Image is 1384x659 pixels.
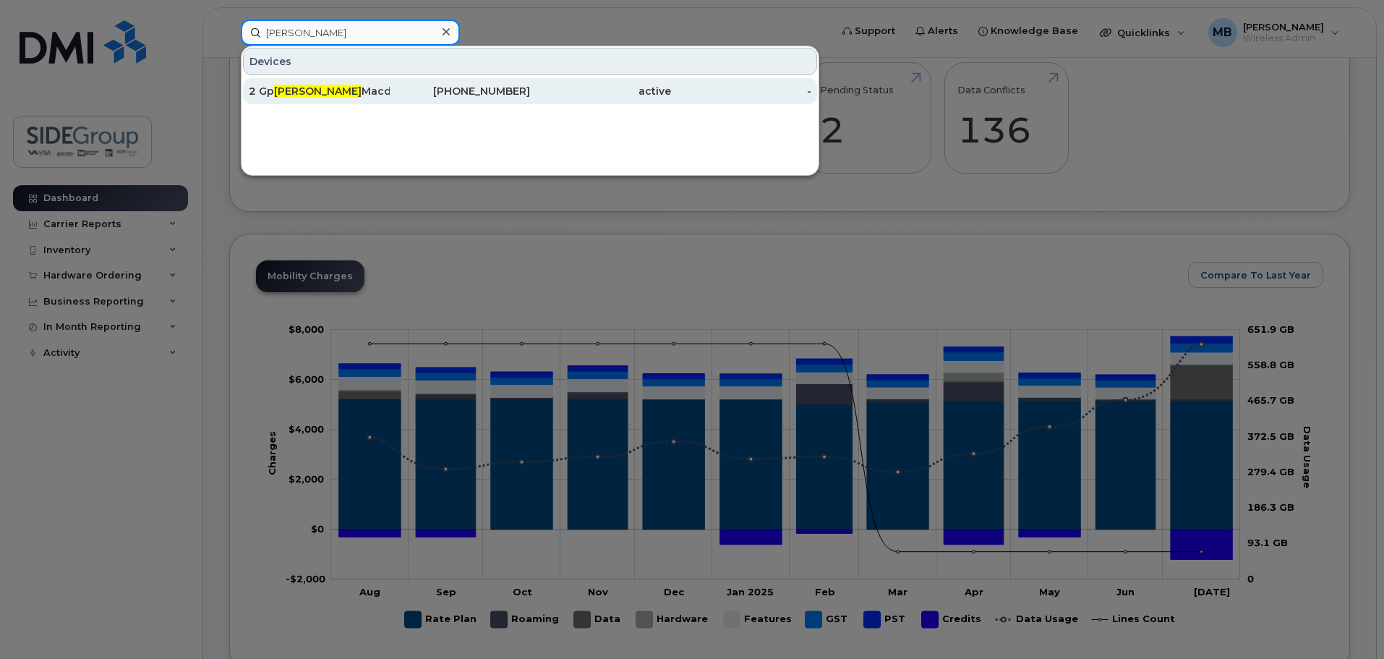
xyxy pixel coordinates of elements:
[249,84,390,98] div: 2 Gp Macdaid
[390,84,531,98] div: [PHONE_NUMBER]
[241,20,460,46] input: Find something...
[243,78,817,104] a: 2 Gp[PERSON_NAME]Macdaid[PHONE_NUMBER]active-
[671,84,812,98] div: -
[530,84,671,98] div: active
[274,85,362,98] span: [PERSON_NAME]
[243,48,817,75] div: Devices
